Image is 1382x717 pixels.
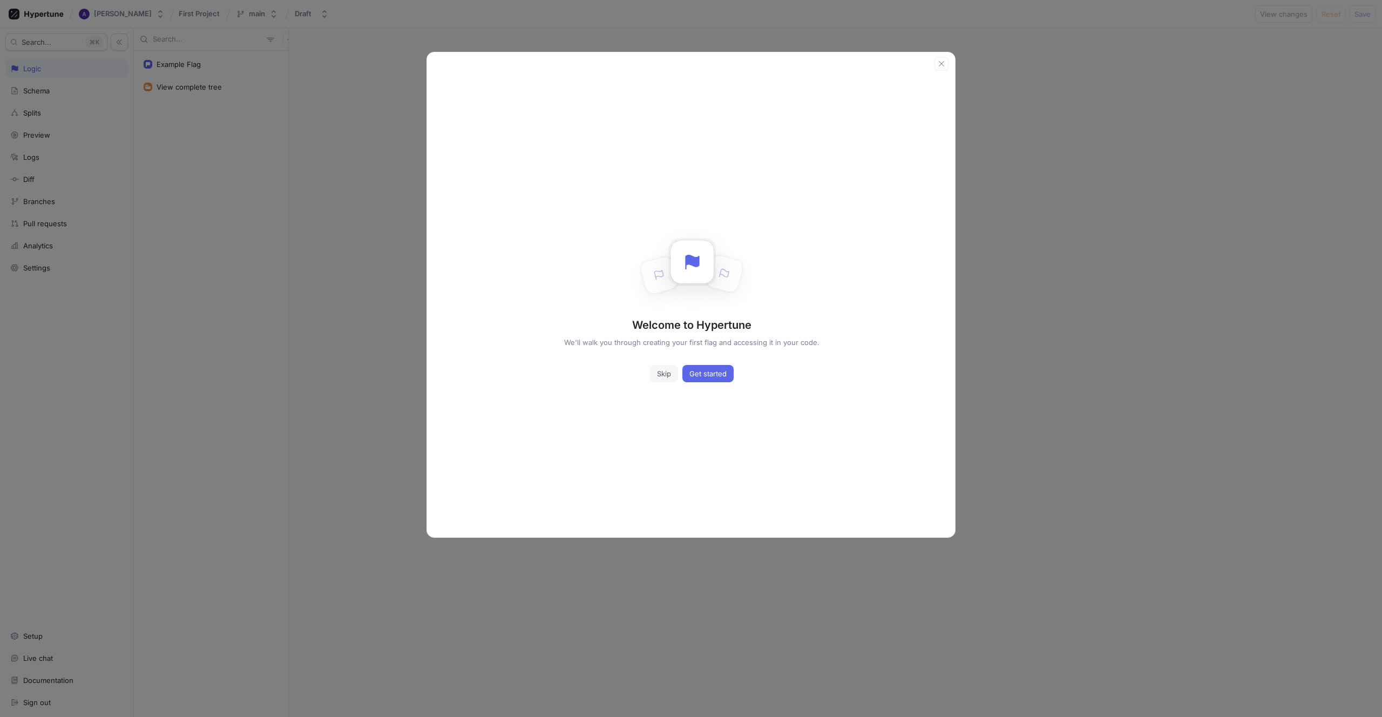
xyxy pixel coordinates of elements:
[632,317,751,333] p: Welcome to Hypertune
[682,365,734,382] button: Get started
[650,365,678,382] button: Skip
[564,337,819,348] p: We'll walk you through creating your first flag and accessing it in your code.
[657,370,671,377] span: Skip
[689,370,727,377] span: Get started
